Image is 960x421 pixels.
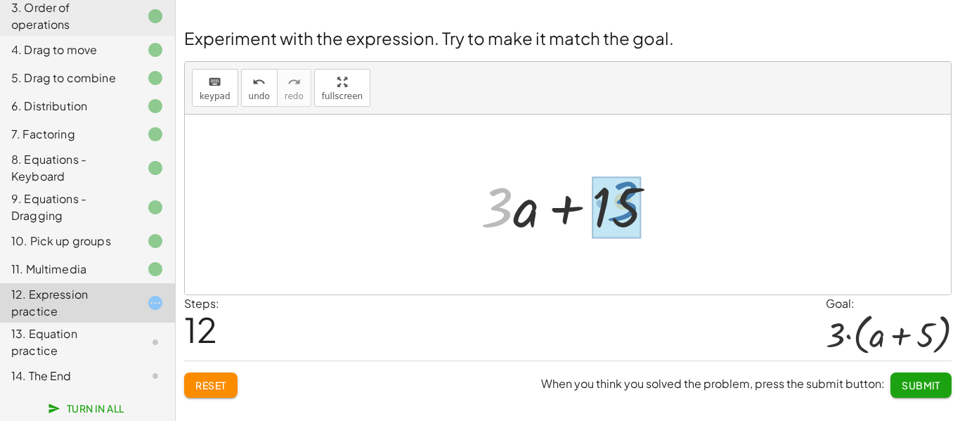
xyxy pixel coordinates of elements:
div: 6. Distribution [11,98,124,115]
div: 13. Equation practice [11,325,124,359]
button: Turn In All [39,396,136,421]
i: Task finished. [147,70,164,86]
div: 10. Pick up groups [11,233,124,250]
div: 4. Drag to move [11,41,124,58]
div: 14. The End [11,368,124,384]
i: Task finished. [147,41,164,58]
div: 9. Equations - Dragging [11,190,124,224]
button: redoredo [277,69,311,107]
button: Submit [890,373,952,398]
div: 12. Expression practice [11,286,124,320]
button: fullscreen [314,69,370,107]
span: Submit [902,379,940,391]
span: redo [285,91,304,101]
i: Task not started. [147,368,164,384]
label: Steps: [184,296,219,311]
span: Reset [195,379,226,391]
span: fullscreen [322,91,363,101]
i: Task finished. [147,8,164,25]
i: Task finished. [147,261,164,278]
div: Goal: [826,295,952,312]
div: 8. Equations - Keyboard [11,151,124,185]
i: Task finished. [147,160,164,176]
button: undoundo [241,69,278,107]
i: Task finished. [147,233,164,250]
div: 7. Factoring [11,126,124,143]
span: Turn In All [51,402,124,415]
span: Experiment with the expression. Try to make it match the goal. [184,27,674,48]
i: Task started. [147,294,164,311]
i: keyboard [208,74,221,91]
span: keypad [200,91,231,101]
span: When you think you solved the problem, press the submit button: [541,376,885,391]
i: Task finished. [147,199,164,216]
i: Task finished. [147,126,164,143]
i: redo [287,74,301,91]
i: Task not started. [147,334,164,351]
span: 12 [184,308,217,351]
div: 11. Multimedia [11,261,124,278]
span: undo [249,91,270,101]
button: Reset [184,373,238,398]
div: 5. Drag to combine [11,70,124,86]
button: keyboardkeypad [192,69,238,107]
i: undo [252,74,266,91]
i: Task finished. [147,98,164,115]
